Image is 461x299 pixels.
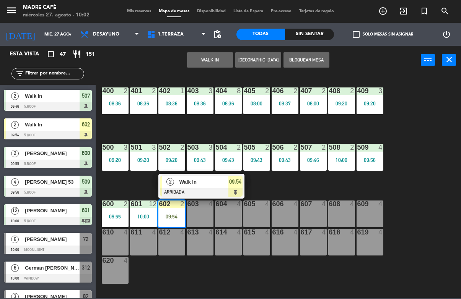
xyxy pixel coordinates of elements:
[215,101,242,106] div: 08:36
[357,87,358,94] div: 409
[187,157,213,163] div: 09:43
[421,54,435,66] button: power_input
[237,87,241,94] div: 8
[350,229,355,236] div: 4
[295,9,338,13] span: Tarjetas de regalo
[243,157,270,163] div: 09:43
[235,52,281,68] button: [GEOGRAPHIC_DATA]
[6,5,17,19] button: menu
[350,87,355,94] div: 2
[60,50,66,59] span: 47
[11,178,19,186] span: 4
[237,229,241,236] div: 4
[65,30,75,39] i: arrow_drop_down
[158,32,184,37] span: 1.Terraza
[124,229,128,236] div: 4
[237,144,241,151] div: 2
[102,157,129,163] div: 09:20
[293,144,298,151] div: 2
[378,200,383,207] div: 4
[230,9,267,13] span: Lista de Espera
[180,229,185,236] div: 4
[353,31,413,38] label: Solo mesas sin asignar
[328,101,355,106] div: 09:20
[440,6,450,16] i: search
[82,149,90,158] span: 600
[130,214,157,219] div: 10:00
[102,101,129,106] div: 08:36
[11,121,19,129] span: 2
[82,120,90,129] span: 602
[293,229,298,236] div: 4
[123,9,155,13] span: Mis reservas
[445,55,454,64] i: close
[300,157,327,163] div: 09:46
[420,6,429,16] i: turned_in_not
[187,200,188,207] div: 603
[237,200,241,207] div: 4
[272,101,298,106] div: 08:37
[25,178,80,186] span: [PERSON_NAME] 53
[378,144,383,151] div: 4
[158,101,185,106] div: 08:36
[11,264,19,272] span: 6
[25,92,80,100] span: Walk in
[11,236,19,243] span: 6
[11,207,19,215] span: 12
[350,200,355,207] div: 4
[378,87,383,94] div: 3
[322,87,326,94] div: 2
[272,229,273,236] div: 616
[24,69,84,78] input: Filtrar por nombre...
[82,177,90,186] span: 509
[158,214,185,219] div: 09:54
[179,178,228,186] span: Walk In
[243,101,270,106] div: 08:00
[209,144,213,151] div: 3
[236,29,285,40] div: Todas
[187,52,233,68] button: WALK IN
[293,87,298,94] div: 2
[393,5,414,18] span: WALK IN
[130,157,157,163] div: 09:20
[272,144,273,151] div: 506
[272,87,273,94] div: 406
[124,87,128,94] div: 2
[265,200,270,207] div: 4
[93,32,119,37] span: Desayuno
[187,144,188,151] div: 503
[265,87,270,94] div: 2
[4,50,55,59] div: Esta vista
[267,9,295,13] span: Pre-acceso
[322,229,326,236] div: 4
[193,9,230,13] span: Disponibilidad
[353,31,360,38] span: check_box_outline_blank
[272,157,298,163] div: 09:43
[350,144,355,151] div: 2
[187,87,188,94] div: 403
[285,29,334,40] div: Sin sentar
[25,149,80,157] span: [PERSON_NAME]
[25,235,80,243] span: [PERSON_NAME]
[442,30,451,39] i: power_settings_new
[124,200,128,207] div: 2
[272,200,273,207] div: 606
